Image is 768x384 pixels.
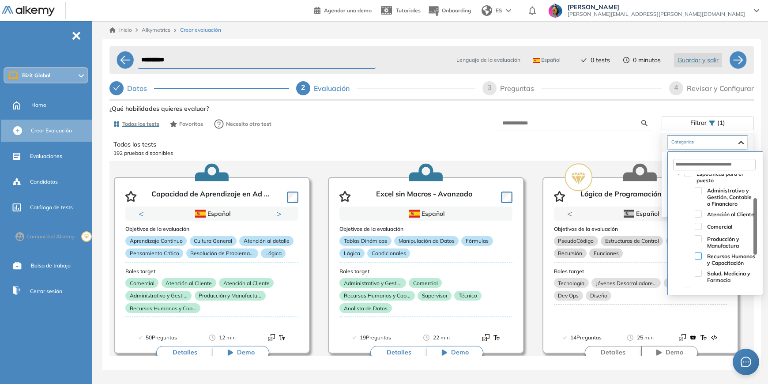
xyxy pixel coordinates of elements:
p: Analista de Datos [339,303,392,313]
p: Condicionales [367,248,410,258]
span: message [741,357,751,367]
span: Administrativo y Gestión, Contable o Financiero [705,185,757,207]
span: Alkymetrics [142,26,170,33]
p: Producción y Manufactu... [195,291,266,301]
span: Tutoriales [396,7,421,14]
p: Recursos Humanos y Cap... [125,303,200,313]
span: Atención al Cliente [707,211,754,218]
span: ES [496,7,502,15]
span: 19 Preguntas [360,333,391,342]
span: Filtrar [690,117,707,129]
span: Bizit Global [22,72,50,79]
img: ESP [195,210,206,218]
a: Inicio [109,26,132,34]
span: 0 minutos [633,56,661,65]
span: Salud, Medicina y Farmacia [707,270,750,283]
span: clock-circle [623,57,629,63]
div: Evaluación [314,81,357,95]
p: Supervisor [418,291,452,301]
button: Detalles [370,346,427,359]
button: Guardar y salir [674,53,722,67]
button: Next [276,209,285,218]
div: Nivel [667,154,748,169]
button: Demo [427,346,483,359]
p: Administrativo y Gesti... [339,278,406,288]
div: 4Revisar y Configurar [669,81,754,95]
p: 192 pruebas disponibles [113,149,750,157]
p: Lógica [261,248,286,258]
span: Agendar una demo [324,7,372,14]
button: Demo [213,346,269,359]
span: (1) [717,117,725,129]
span: [PERSON_NAME][EMAIL_ADDRESS][PERSON_NAME][DOMAIN_NAME] [568,11,745,18]
button: Necesito otro test [210,115,275,133]
button: Previous [139,209,147,218]
div: Español [371,209,481,218]
p: Todos los tests [113,140,750,149]
p: Comercial [409,278,442,288]
span: Lenguaje de la evaluación [456,56,520,64]
span: Guardar y salir [678,55,719,65]
p: Atención al detalle [239,236,294,246]
span: 22 min [433,333,450,342]
span: check [113,84,120,91]
div: Datos [109,81,289,95]
p: Comercial [125,278,158,288]
button: Onboarding [428,1,471,20]
span: Favoritos [179,120,203,128]
p: Recursos Humanos y Cap... [339,291,414,301]
span: 2 [301,84,305,91]
p: Pensamiento Crítico [125,248,183,258]
img: ESP [409,210,420,218]
div: Lenguaje [667,173,748,187]
span: 4 [674,84,678,91]
span: Específicas para el puesto [696,170,743,184]
span: 3 [488,84,492,91]
div: Preguntas [500,81,541,95]
button: 3 [221,221,228,222]
span: Comercial [705,221,757,232]
span: Catálogo de tests [30,203,73,211]
span: Recursos Humanos y Capacitación [707,253,755,266]
span: Home [31,101,46,109]
span: [PERSON_NAME] [568,4,745,11]
span: Idiomas [695,285,757,296]
span: Producción y Manufactura [705,233,757,249]
p: Manipulación de Datos [394,236,459,246]
span: 50 Preguntas [146,333,177,342]
p: Atención al Cliente [162,278,216,288]
h3: Roles target [339,268,512,275]
h3: Objetivos de la evaluación [339,226,512,232]
span: Crear evaluación [180,26,221,34]
button: 1 [196,221,207,222]
span: Atención al Cliente [705,209,757,219]
img: ESP [624,210,634,218]
button: 2 [210,221,217,222]
span: Administrativo y Gestión, Contable o Financiero [707,187,752,207]
span: check [581,57,587,63]
img: Format test logo [279,334,286,341]
span: Específicas para el puesto [695,168,757,184]
span: Español [533,56,561,64]
p: Aprendizaje Continuo [125,236,187,246]
span: Evaluaciones [30,152,62,160]
p: Resolución de Problema... [186,248,258,258]
div: 2Evaluación [296,81,476,95]
span: Todos los tests [122,120,159,128]
p: Excel sin Macros - Avanzado [376,190,472,203]
p: Capacidad de Aprendizaje en Ad ... [151,190,269,203]
button: Favoritos [166,117,207,132]
span: Necesito otro test [226,120,271,128]
button: Detalles [156,346,213,359]
img: Format test logo [482,334,489,341]
div: Datos [127,81,154,95]
span: 12 min [219,333,236,342]
span: Demo [237,348,255,357]
span: Idiomas [696,287,716,294]
span: 0 tests [591,56,610,65]
p: Técnico [454,291,481,301]
p: Cultura General [190,236,237,246]
span: ¿Qué habilidades quieres evaluar? [109,104,209,113]
span: Demo [451,348,469,357]
div: Español [157,209,267,218]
